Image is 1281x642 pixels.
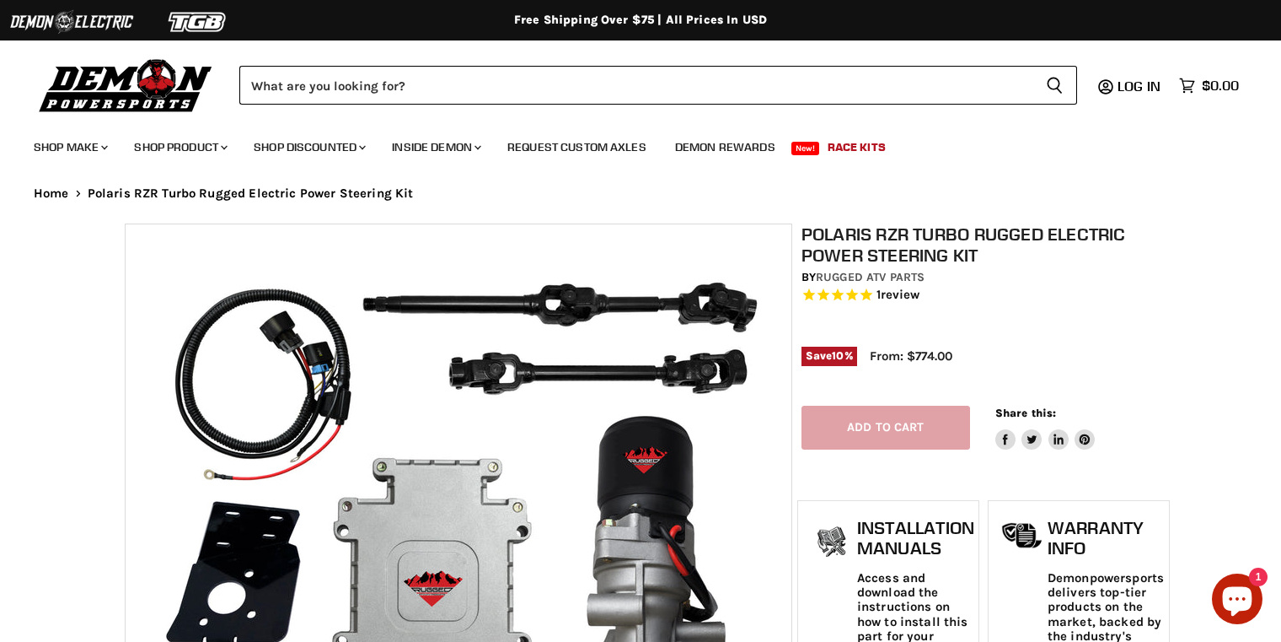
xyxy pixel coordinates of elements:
a: Race Kits [815,130,898,165]
a: Demon Rewards [662,130,788,165]
img: TGB Logo 2 [135,6,261,38]
img: warranty-icon.png [1001,522,1043,548]
button: Search [1032,66,1077,105]
a: Shop Discounted [241,130,376,165]
span: Save % [801,347,857,365]
span: Polaris RZR Turbo Rugged Electric Power Steering Kit [88,186,414,201]
span: review [881,288,920,303]
span: Rated 5.0 out of 5 stars 1 reviews [801,287,1166,305]
span: New! [791,142,820,155]
a: Home [34,186,69,201]
a: Shop Product [121,130,238,165]
input: Search [239,66,1032,105]
a: Rugged ATV Parts [816,270,925,284]
ul: Main menu [21,123,1235,165]
a: $0.00 [1171,73,1247,98]
h1: Installation Manuals [857,518,974,558]
span: Share this: [995,407,1056,419]
img: Demon Powersports [34,55,218,115]
h1: Warranty Info [1048,518,1164,558]
img: Demon Electric Logo 2 [8,6,135,38]
a: Log in [1110,78,1171,94]
span: Log in [1118,78,1160,94]
aside: Share this: [995,406,1096,450]
span: $0.00 [1202,78,1239,94]
a: Request Custom Axles [495,130,659,165]
inbox-online-store-chat: Shopify online store chat [1207,574,1268,629]
img: install_manual-icon.png [811,522,853,564]
span: 1 reviews [876,288,920,303]
a: Inside Demon [379,130,491,165]
h1: Polaris RZR Turbo Rugged Electric Power Steering Kit [801,224,1166,266]
div: by [801,268,1166,287]
span: 10 [832,349,844,362]
span: From: $774.00 [870,348,952,364]
form: Product [239,66,1077,105]
a: Shop Make [21,130,118,165]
